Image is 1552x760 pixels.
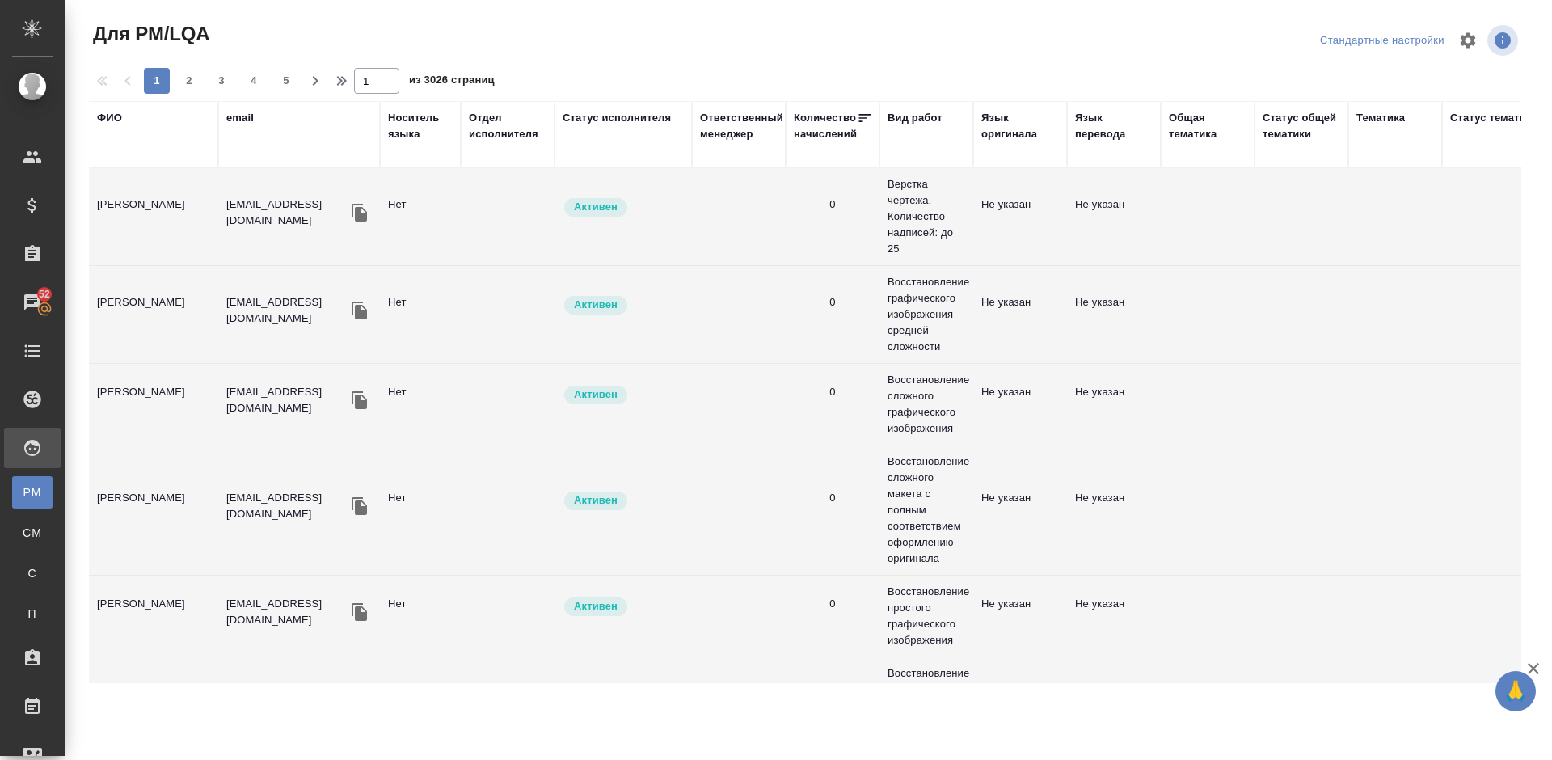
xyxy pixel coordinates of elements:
[879,576,973,657] td: Восстановление простого графического изображения
[348,201,372,225] button: Скопировать
[829,384,835,400] div: 0
[380,188,461,245] td: Нет
[563,294,684,316] div: Рядовой исполнитель: назначай с учетом рейтинга
[209,68,234,94] button: 3
[380,588,461,644] td: Нет
[888,110,943,126] div: Вид работ
[1067,376,1161,433] td: Не указан
[226,294,348,327] p: [EMAIL_ADDRESS][DOMAIN_NAME]
[981,110,1059,142] div: Язык оригинала
[12,476,53,509] a: PM
[574,199,618,215] p: Активен
[563,196,684,218] div: Рядовой исполнитель: назначай с учетом рейтинга
[89,376,218,433] td: [PERSON_NAME]
[829,490,835,506] div: 0
[89,188,218,245] td: [PERSON_NAME]
[12,517,53,549] a: CM
[348,388,372,412] button: Скопировать
[1075,110,1153,142] div: Язык перевода
[1316,28,1449,53] div: split button
[20,484,44,500] span: PM
[20,525,44,541] span: CM
[574,598,618,614] p: Активен
[879,364,973,445] td: Восстановление сложного графического изображения
[973,376,1067,433] td: Не указан
[273,73,299,89] span: 5
[973,588,1067,644] td: Не указан
[29,286,60,302] span: 52
[469,110,546,142] div: Отдел исполнителя
[879,445,973,575] td: Восстановление сложного макета с полным соответствием оформлению оригинала
[348,494,372,518] button: Скопировать
[574,386,618,403] p: Активен
[973,286,1067,343] td: Не указан
[829,196,835,213] div: 0
[89,286,218,343] td: [PERSON_NAME]
[348,298,372,323] button: Скопировать
[1263,110,1340,142] div: Статус общей тематики
[176,73,202,89] span: 2
[1487,25,1521,56] span: Посмотреть информацию
[829,294,835,310] div: 0
[563,384,684,406] div: Рядовой исполнитель: назначай с учетом рейтинга
[226,596,348,628] p: [EMAIL_ADDRESS][DOMAIN_NAME]
[409,70,495,94] span: из 3026 страниц
[574,492,618,509] p: Активен
[273,68,299,94] button: 5
[89,21,209,47] span: Для PM/LQA
[563,490,684,512] div: Рядовой исполнитель: назначай с учетом рейтинга
[348,600,372,624] button: Скопировать
[380,286,461,343] td: Нет
[20,565,44,581] span: С
[89,482,218,538] td: [PERSON_NAME]
[388,110,453,142] div: Носитель языка
[879,168,973,265] td: Верстка чертежа. Количество надписей: до 25
[973,188,1067,245] td: Не указан
[97,110,122,126] div: ФИО
[226,110,254,126] div: email
[794,110,857,142] div: Количество начислений
[12,597,53,630] a: П
[20,606,44,622] span: П
[12,557,53,589] a: С
[829,596,835,612] div: 0
[241,73,267,89] span: 4
[973,482,1067,538] td: Не указан
[4,282,61,323] a: 52
[380,482,461,538] td: Нет
[1450,110,1537,126] div: Статус тематики
[89,588,218,644] td: [PERSON_NAME]
[1356,110,1405,126] div: Тематика
[879,266,973,363] td: Восстановление графического изображения средней сложности
[1067,588,1161,644] td: Не указан
[1495,671,1536,711] button: 🙏
[209,73,234,89] span: 3
[241,68,267,94] button: 4
[563,596,684,618] div: Рядовой исполнитель: назначай с учетом рейтинга
[1449,21,1487,60] span: Настроить таблицу
[700,110,783,142] div: Ответственный менеджер
[176,68,202,94] button: 2
[1169,110,1246,142] div: Общая тематика
[1067,482,1161,538] td: Не указан
[574,297,618,313] p: Активен
[1067,286,1161,343] td: Не указан
[1067,188,1161,245] td: Не указан
[226,384,348,416] p: [EMAIL_ADDRESS][DOMAIN_NAME]
[226,490,348,522] p: [EMAIL_ADDRESS][DOMAIN_NAME]
[226,196,348,229] p: [EMAIL_ADDRESS][DOMAIN_NAME]
[1502,674,1529,708] span: 🙏
[563,110,671,126] div: Статус исполнителя
[380,376,461,433] td: Нет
